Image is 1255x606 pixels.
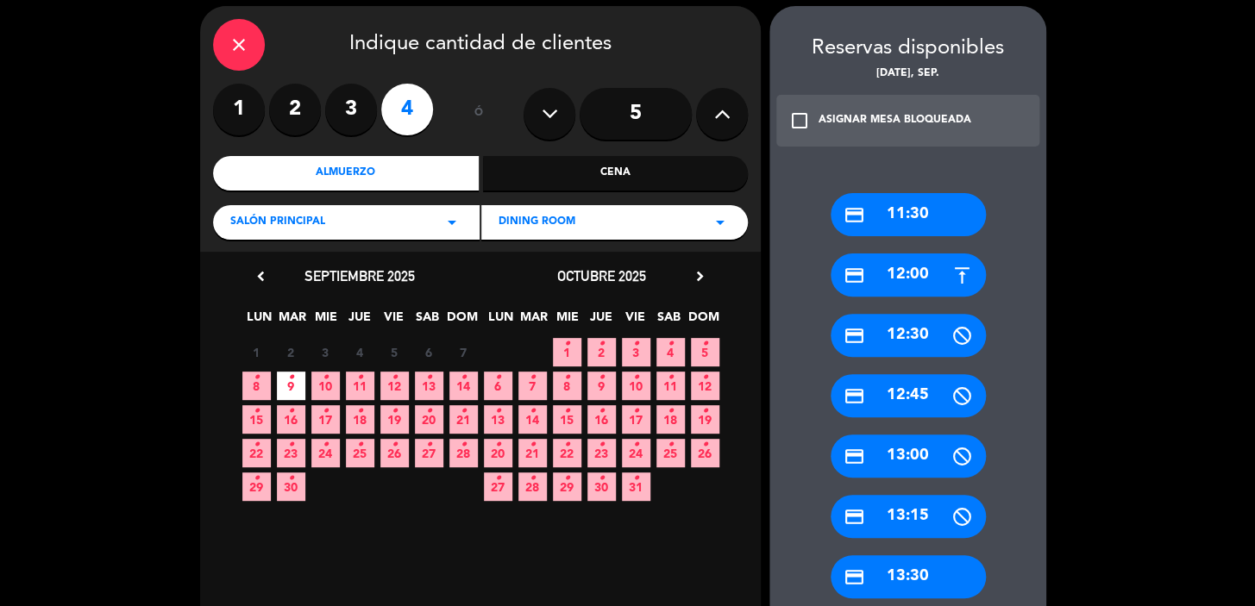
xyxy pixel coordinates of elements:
[587,372,616,400] span: 9
[499,214,575,231] span: Dining room
[769,66,1046,83] div: [DATE], sep.
[831,555,986,598] div: 13:30
[844,325,865,347] i: credit_card
[325,84,377,135] label: 3
[831,495,986,538] div: 13:15
[447,307,475,335] span: DOM
[346,338,374,366] span: 4
[844,506,865,528] i: credit_card
[269,84,321,135] label: 2
[557,267,646,284] span: octubre 2025
[279,307,307,335] span: MAR
[587,338,616,366] span: 2
[622,405,650,434] span: 17
[564,397,570,425] i: •
[564,364,570,391] i: •
[346,439,374,467] span: 25
[633,397,639,425] i: •
[668,364,674,391] i: •
[304,267,415,284] span: septiembre 2025
[484,439,512,467] span: 20
[449,439,478,467] span: 28
[277,338,305,366] span: 2
[495,397,501,425] i: •
[530,397,536,425] i: •
[622,472,650,501] span: 31
[789,110,810,131] i: check_box_outline_blank
[831,253,986,297] div: 12:00
[461,364,467,391] i: •
[668,397,674,425] i: •
[277,472,305,501] span: 30
[831,374,986,417] div: 12:45
[710,212,731,233] i: arrow_drop_down
[553,439,581,467] span: 22
[357,431,363,459] i: •
[518,439,547,467] span: 21
[392,431,398,459] i: •
[553,338,581,366] span: 1
[213,19,748,71] div: Indique cantidad de clientes
[553,405,581,434] span: 15
[668,330,674,358] i: •
[288,465,294,492] i: •
[254,364,260,391] i: •
[495,465,501,492] i: •
[831,434,986,478] div: 13:00
[564,431,570,459] i: •
[483,156,749,191] div: Cena
[242,439,271,467] span: 22
[587,405,616,434] span: 16
[311,372,340,400] span: 10
[346,405,374,434] span: 18
[380,338,409,366] span: 5
[599,431,605,459] i: •
[242,472,271,501] span: 29
[599,364,605,391] i: •
[691,372,719,400] span: 12
[277,405,305,434] span: 16
[288,397,294,425] i: •
[380,307,408,335] span: VIE
[415,439,443,467] span: 27
[518,405,547,434] span: 14
[553,472,581,501] span: 29
[702,431,708,459] i: •
[844,446,865,467] i: credit_card
[564,330,570,358] i: •
[564,465,570,492] i: •
[553,372,581,400] span: 8
[831,193,986,236] div: 11:30
[702,364,708,391] i: •
[484,372,512,400] span: 6
[311,405,340,434] span: 17
[311,439,340,467] span: 24
[392,397,398,425] i: •
[622,372,650,400] span: 10
[587,439,616,467] span: 23
[449,338,478,366] span: 7
[357,397,363,425] i: •
[288,364,294,391] i: •
[413,307,442,335] span: SAB
[844,265,865,286] i: credit_card
[381,84,433,135] label: 4
[392,364,398,391] i: •
[587,472,616,501] span: 30
[530,465,536,492] i: •
[323,364,329,391] i: •
[633,330,639,358] i: •
[688,307,717,335] span: DOM
[277,372,305,400] span: 9
[702,397,708,425] i: •
[415,338,443,366] span: 6
[323,431,329,459] i: •
[449,372,478,400] span: 14
[426,364,432,391] i: •
[229,34,249,55] i: close
[245,307,273,335] span: LUN
[656,338,685,366] span: 4
[495,431,501,459] i: •
[702,330,708,358] i: •
[655,307,683,335] span: SAB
